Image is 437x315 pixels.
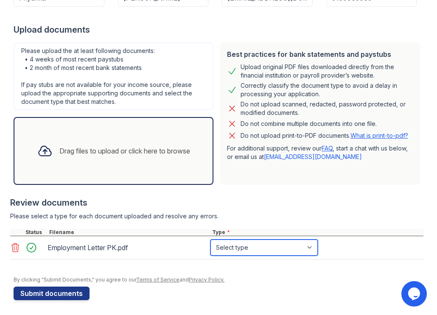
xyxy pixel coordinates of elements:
div: Please upload the at least following documents: • 4 weeks of most recent paystubs • 2 month of mo... [14,42,213,110]
div: Type [210,229,423,236]
div: Drag files to upload or click here to browse [59,146,190,156]
div: By clicking "Submit Documents," you agree to our and [14,276,423,283]
div: Status [24,229,48,236]
p: Do not upload print-to-PDF documents. [241,131,408,140]
div: Upload original PDF files downloaded directly from the financial institution or payroll provider’... [241,63,413,80]
a: Terms of Service [136,276,179,283]
a: FAQ [322,145,333,152]
div: Do not combine multiple documents into one file. [241,119,377,129]
div: Please select a type for each document uploaded and resolve any errors. [10,212,423,220]
div: Filename [48,229,210,236]
p: For additional support, review our , start a chat with us below, or email us at [227,144,413,161]
a: What is print-to-pdf? [350,132,408,139]
div: Employment Letter PK.pdf [48,241,207,254]
button: Submit documents [14,287,90,300]
iframe: chat widget [401,281,429,307]
a: [EMAIL_ADDRESS][DOMAIN_NAME] [264,153,362,160]
div: Upload documents [14,24,423,36]
div: Do not upload scanned, redacted, password protected, or modified documents. [241,100,413,117]
div: Correctly classify the document type to avoid a delay in processing your application. [241,81,413,98]
div: Review documents [10,197,423,209]
a: Privacy Policy. [189,276,224,283]
div: Best practices for bank statements and paystubs [227,49,413,59]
